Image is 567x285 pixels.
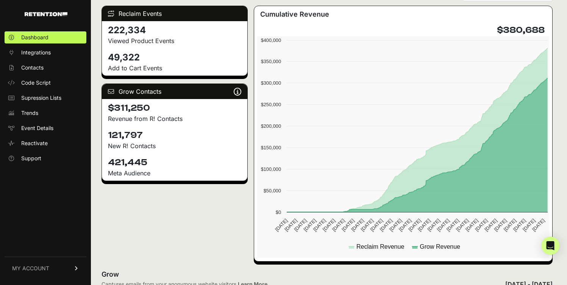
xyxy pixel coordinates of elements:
text: [DATE] [379,218,394,232]
text: [DATE] [474,218,489,232]
text: [DATE] [436,218,451,232]
div: Open Intercom Messenger [541,237,559,255]
a: Integrations [5,46,86,59]
div: Reclaim Events [102,6,247,21]
text: [DATE] [484,218,498,232]
span: MY ACCOUNT [12,265,49,272]
span: Reactivate [21,139,48,147]
span: Contacts [21,64,44,71]
text: [DATE] [503,218,517,232]
text: [DATE] [388,218,403,232]
text: [DATE] [512,218,527,232]
text: [DATE] [293,218,308,232]
text: [DATE] [426,218,441,232]
text: $200,000 [261,123,281,129]
text: [DATE] [455,218,470,232]
text: [DATE] [284,218,298,232]
text: [DATE] [493,218,508,232]
text: [DATE] [303,218,317,232]
a: Supression Lists [5,92,86,104]
text: [DATE] [417,218,432,232]
text: [DATE] [274,218,289,232]
text: [DATE] [341,218,356,232]
text: [DATE] [312,218,327,232]
p: Viewed Product Events [108,36,241,45]
span: Support [21,155,41,162]
div: Grow Contacts [102,84,247,99]
text: $0 [276,209,281,215]
text: $150,000 [261,145,281,150]
a: Trends [5,107,86,119]
text: [DATE] [522,218,536,232]
a: Code Script [5,77,86,89]
span: Code Script [21,79,51,87]
text: $50,000 [264,188,281,194]
text: [DATE] [350,218,365,232]
span: Supression Lists [21,94,61,102]
p: Revenue from R! Contacts [108,114,241,123]
p: New R! Contacts [108,141,241,150]
h4: $380,688 [497,24,545,36]
text: [DATE] [408,218,422,232]
span: Event Details [21,124,53,132]
text: Reclaim Revenue [356,243,404,250]
img: Retention.com [25,12,67,16]
text: [DATE] [531,218,546,232]
div: Meta Audience [108,169,241,178]
h3: Cumulative Revenue [260,9,329,20]
text: [DATE] [360,218,375,232]
text: $250,000 [261,102,281,107]
a: Reactivate [5,137,86,149]
h4: 49,322 [108,51,241,64]
span: Integrations [21,49,51,56]
text: [DATE] [445,218,460,232]
a: MY ACCOUNT [5,257,86,280]
a: Event Details [5,122,86,134]
span: Trends [21,109,38,117]
h2: Grow [102,269,553,280]
text: [DATE] [398,218,412,232]
text: $300,000 [261,80,281,86]
h4: 121,797 [108,129,241,141]
span: Dashboard [21,34,48,41]
p: Add to Cart Events [108,64,241,73]
a: Contacts [5,62,86,74]
text: [DATE] [369,218,384,232]
h4: $311,250 [108,102,241,114]
a: Support [5,152,86,164]
a: Dashboard [5,31,86,43]
text: [DATE] [331,218,346,232]
text: $350,000 [261,59,281,64]
h4: 222,334 [108,24,241,36]
text: $100,000 [261,166,281,172]
h4: 421,445 [108,156,241,169]
text: $400,000 [261,37,281,43]
text: [DATE] [464,218,479,232]
text: [DATE] [322,218,336,232]
text: Grow Revenue [420,243,461,250]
